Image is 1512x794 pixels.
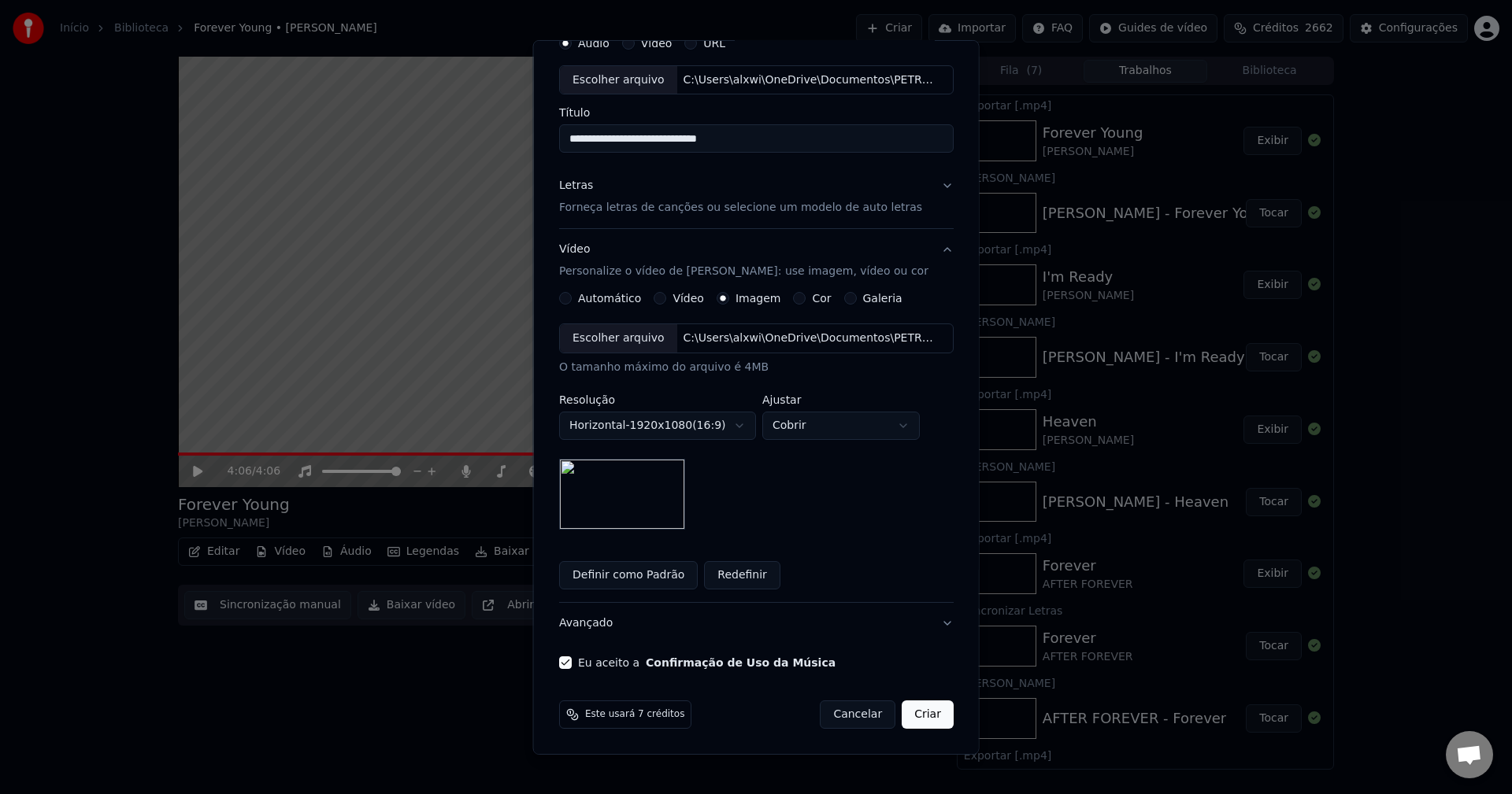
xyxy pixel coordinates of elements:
[762,394,920,405] label: Ajustar
[559,107,954,118] label: Título
[676,72,944,87] div: C:\Users\alxwi\OneDrive\Documentos\PETROPOLIS\KARAOKE_ESPECIAL\DEPECHE MODE - Enjoy The Silence.mp3
[559,178,593,194] div: Letras
[646,657,836,668] button: Eu aceito a
[902,700,954,729] button: Criar
[640,37,672,48] label: Vídeo
[578,293,641,304] label: Automático
[559,360,954,375] div: O tamanho máximo do arquivo é 4MB
[735,293,780,304] label: Imagem
[578,657,836,668] label: Eu aceito a
[560,324,677,353] div: Escolher arquivo
[585,708,684,721] span: Este usará 7 créditos
[820,700,895,729] button: Cancelar
[559,200,922,216] p: Forneça letras de canções ou selecione um modelo de auto letras
[559,165,954,228] button: LetrasForneça letras de canções ou selecione um modelo de auto letras
[559,242,928,279] div: Vídeo
[703,37,725,48] label: URL
[559,229,954,292] button: VídeoPersonalize o vídeo de [PERSON_NAME]: use imagem, vídeo ou cor
[862,293,902,304] label: Galeria
[559,264,928,279] p: Personalize o vídeo de [PERSON_NAME]: use imagem, vídeo ou cor
[812,293,831,304] label: Cor
[578,37,610,48] label: Áudio
[676,331,944,346] div: C:\Users\alxwi\OneDrive\Documentos\PETROPOLIS\KARAOKE_ESPECIAL\INTRO_MARCA\CAPA_YOUTUBE\ART\VIOLA...
[704,561,780,589] button: Redefinir
[559,292,954,602] div: VídeoPersonalize o vídeo de [PERSON_NAME]: use imagem, vídeo ou cor
[559,394,756,405] label: Resolução
[673,293,704,304] label: Vídeo
[559,603,954,644] button: Avançado
[559,561,698,589] button: Definir como Padrão
[560,65,677,94] div: Escolher arquivo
